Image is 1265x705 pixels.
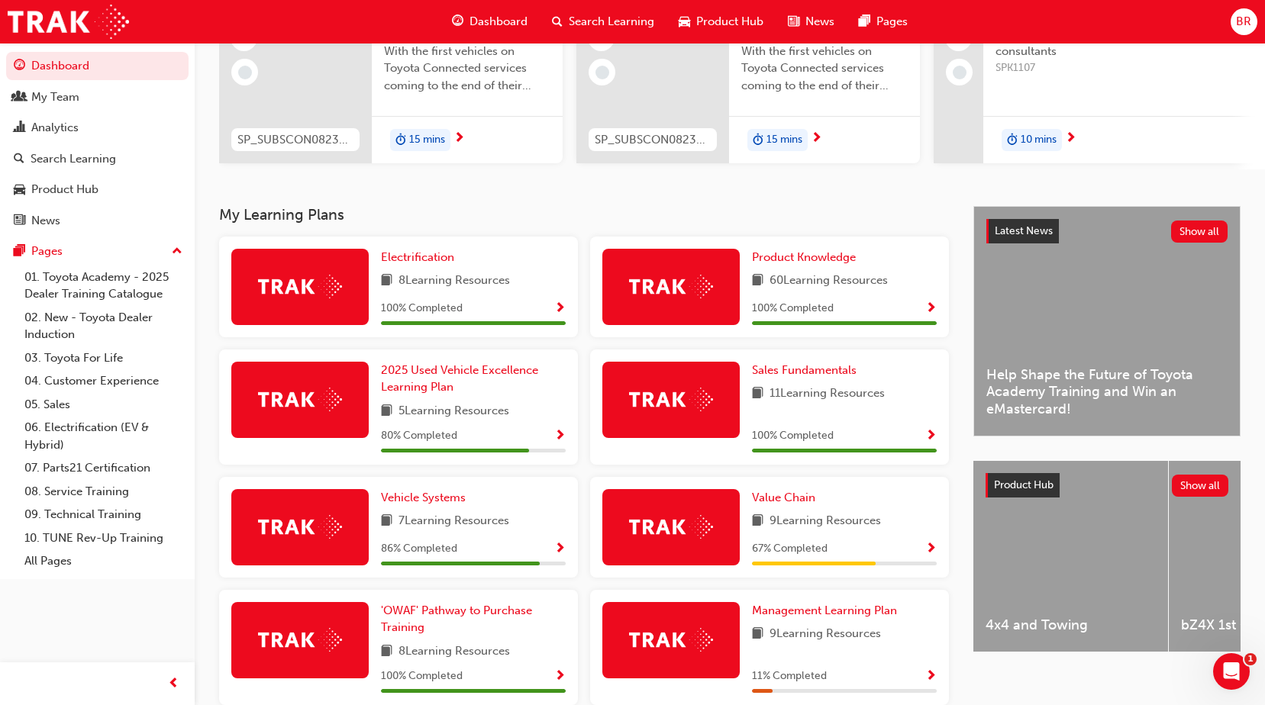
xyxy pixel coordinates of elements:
[595,66,609,79] span: learningRecordVerb_NONE-icon
[258,275,342,298] img: Trak
[1231,8,1257,35] button: BR
[381,642,392,662] span: book-icon
[986,366,1228,418] span: Help Shape the Future of Toyota Academy Training and Win an eMastercard!
[31,212,60,230] div: News
[381,489,472,507] a: Vehicle Systems
[847,6,920,37] a: pages-iconPages
[554,542,566,556] span: Show Progress
[805,13,834,31] span: News
[629,628,713,652] img: Trak
[381,491,466,504] span: Vehicle Systems
[770,385,885,404] span: 11 Learning Resources
[18,346,189,370] a: 03. Toyota For Life
[18,480,189,504] a: 08. Service Training
[752,427,834,445] span: 100 % Completed
[381,272,392,291] span: book-icon
[752,249,862,266] a: Product Knowledge
[6,207,189,235] a: News
[876,13,908,31] span: Pages
[752,491,815,504] span: Value Chain
[925,427,937,446] button: Show Progress
[741,43,908,95] span: With the first vehicles on Toyota Connected services coming to the end of their complimentary per...
[995,224,1053,237] span: Latest News
[554,299,566,318] button: Show Progress
[554,427,566,446] button: Show Progress
[381,512,392,531] span: book-icon
[540,6,666,37] a: search-iconSearch Learning
[629,275,713,298] img: Trak
[395,130,406,150] span: duration-icon
[770,512,881,531] span: 9 Learning Resources
[752,363,857,377] span: Sales Fundamentals
[452,12,463,31] span: guage-icon
[753,130,763,150] span: duration-icon
[973,461,1168,652] a: 4x4 and Towing
[554,667,566,686] button: Show Progress
[752,385,763,404] span: book-icon
[399,642,510,662] span: 8 Learning Resources
[696,13,763,31] span: Product Hub
[1172,475,1229,497] button: Show all
[554,670,566,684] span: Show Progress
[18,549,189,573] a: All Pages
[629,388,713,411] img: Trak
[168,674,179,694] span: prev-icon
[6,114,189,142] a: Analytics
[1171,221,1228,243] button: Show all
[994,478,1054,491] span: Product Hub
[1021,131,1057,149] span: 10 mins
[752,540,828,558] span: 67 % Completed
[31,89,79,106] div: My Team
[973,206,1241,436] a: Latest NewsShow allHelp Shape the Future of Toyota Academy Training and Win an eMastercard!
[752,300,834,317] span: 100 % Completed
[925,430,937,443] span: Show Progress
[953,66,966,79] span: learningRecordVerb_NONE-icon
[766,131,802,149] span: 15 mins
[925,542,937,556] span: Show Progress
[470,13,528,31] span: Dashboard
[18,306,189,346] a: 02. New - Toyota Dealer Induction
[6,145,189,173] a: Search Learning
[31,119,79,137] div: Analytics
[381,362,566,396] a: 2025 Used Vehicle Excellence Learning Plan
[554,302,566,316] span: Show Progress
[629,515,713,539] img: Trak
[770,625,881,644] span: 9 Learning Resources
[258,515,342,539] img: Trak
[925,539,937,559] button: Show Progress
[752,250,856,264] span: Product Knowledge
[925,667,937,686] button: Show Progress
[31,243,63,260] div: Pages
[440,6,540,37] a: guage-iconDashboard
[381,249,460,266] a: Electrification
[752,625,763,644] span: book-icon
[752,512,763,531] span: book-icon
[752,362,863,379] a: Sales Fundamentals
[18,416,189,456] a: 06. Electrification (EV & Hybrid)
[18,456,189,480] a: 07. Parts21 Certification
[219,206,949,224] h3: My Learning Plans
[14,183,25,197] span: car-icon
[569,13,654,31] span: Search Learning
[18,526,189,550] a: 10. TUNE Rev-Up Training
[6,83,189,111] a: My Team
[752,604,897,617] span: Management Learning Plan
[381,668,463,685] span: 100 % Completed
[14,121,25,135] span: chart-icon
[381,540,457,558] span: 86 % Completed
[399,512,509,531] span: 7 Learning Resources
[14,60,25,73] span: guage-icon
[381,250,454,264] span: Electrification
[595,131,711,149] span: SP_SUBSCON0823_EL
[31,150,116,168] div: Search Learning
[1236,13,1251,31] span: BR
[172,242,182,262] span: up-icon
[14,91,25,105] span: people-icon
[776,6,847,37] a: news-iconNews
[8,5,129,39] img: Trak
[666,6,776,37] a: car-iconProduct Hub
[986,473,1228,497] a: Product HubShow all
[258,628,342,652] img: Trak
[18,393,189,417] a: 05. Sales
